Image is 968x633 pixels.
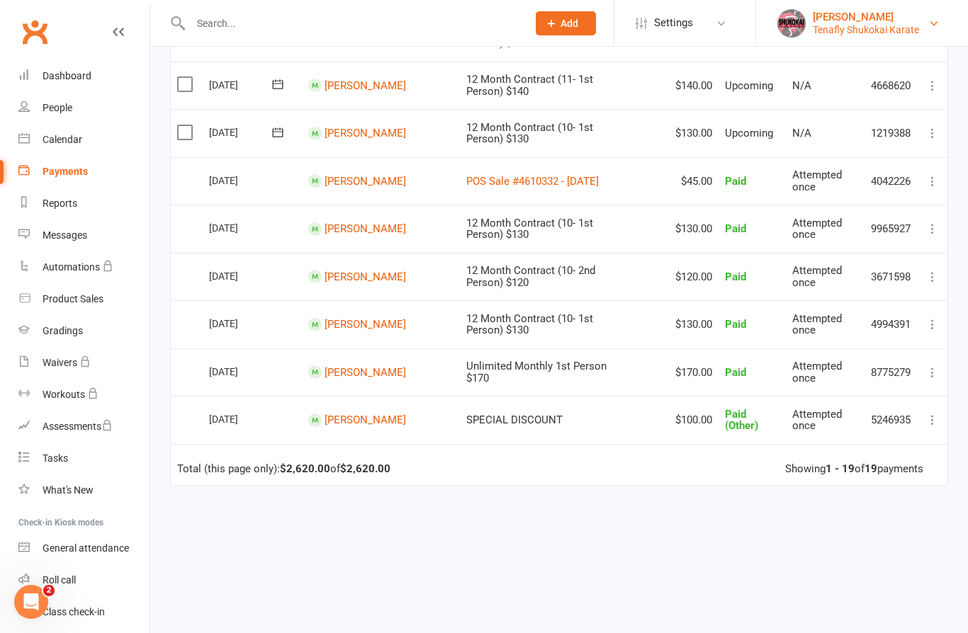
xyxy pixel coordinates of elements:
[209,265,274,287] div: [DATE]
[209,74,274,96] div: [DATE]
[18,532,150,564] a: General attendance kiosk mode
[777,9,806,38] img: thumb_image1695931792.png
[725,270,746,283] span: Paid
[43,421,113,432] div: Assessments
[280,462,330,475] strong: $2,620.00
[209,408,274,430] div: [DATE]
[865,300,918,348] td: 4994391
[826,462,855,475] strong: 1 - 19
[865,462,877,475] strong: 19
[14,585,48,619] iframe: Intercom live chat
[18,60,150,92] a: Dashboard
[43,293,103,304] div: Product Sales
[325,127,406,139] a: [PERSON_NAME]
[325,414,406,426] a: [PERSON_NAME]
[18,188,150,219] a: Reports
[792,312,842,337] span: Attempted once
[325,270,406,283] a: [PERSON_NAME]
[43,606,105,617] div: Class check-in
[18,219,150,251] a: Messages
[725,127,773,139] span: Upcoming
[43,574,76,586] div: Roll call
[725,79,773,92] span: Upcoming
[18,124,150,156] a: Calendar
[325,222,406,235] a: [PERSON_NAME]
[18,596,150,628] a: Class kiosk mode
[466,175,599,188] a: POS Sale #4610332 - [DATE]
[209,169,274,191] div: [DATE]
[18,92,150,124] a: People
[865,62,918,110] td: 4668620
[17,14,52,50] a: Clubworx
[43,229,87,241] div: Messages
[669,253,719,301] td: $120.00
[466,312,593,337] span: 12 Month Contract (10- 1st Person) $130
[792,127,811,139] span: N/A
[792,264,842,289] span: Attempted once
[669,348,719,397] td: $170.00
[792,408,842,433] span: Attempted once
[561,18,578,29] span: Add
[43,389,85,400] div: Workouts
[792,79,811,92] span: N/A
[18,283,150,315] a: Product Sales
[43,102,72,113] div: People
[654,7,693,39] span: Settings
[43,542,129,554] div: General attendance
[785,463,923,475] div: Showing of payments
[865,253,918,301] td: 3671598
[466,360,607,384] span: Unlimited Monthly 1st Person $170
[209,312,274,334] div: [DATE]
[43,70,91,81] div: Dashboard
[43,484,94,496] div: What's New
[466,414,563,426] span: SPECIAL DISCOUNT
[669,300,719,348] td: $130.00
[209,121,274,143] div: [DATE]
[813,11,919,23] div: [PERSON_NAME]
[18,564,150,596] a: Roll call
[865,348,918,397] td: 8775279
[865,157,918,205] td: 4042226
[325,79,406,92] a: [PERSON_NAME]
[865,109,918,157] td: 1219388
[792,360,842,384] span: Attempted once
[18,411,150,443] a: Assessments
[466,73,593,98] span: 12 Month Contract (11- 1st Person) $140
[669,396,719,444] td: $100.00
[725,366,746,379] span: Paid
[792,169,842,193] span: Attempted once
[18,443,150,474] a: Tasks
[813,23,919,36] div: Tenafly Shukokai Karate
[865,396,918,444] td: 5246935
[466,264,595,289] span: 12 Month Contract (10- 2nd Person) $120
[18,347,150,379] a: Waivers
[536,11,596,35] button: Add
[725,175,746,188] span: Paid
[18,379,150,411] a: Workouts
[43,452,68,464] div: Tasks
[466,217,593,241] span: 12 Month Contract (10- 1st Person) $130
[792,217,842,241] span: Attempted once
[209,217,274,239] div: [DATE]
[669,109,719,157] td: $130.00
[725,318,746,331] span: Paid
[340,462,390,475] strong: $2,620.00
[209,360,274,382] div: [DATE]
[325,366,406,379] a: [PERSON_NAME]
[18,474,150,506] a: What's New
[18,156,150,188] a: Payments
[43,166,88,177] div: Payments
[669,157,719,205] td: $45.00
[725,408,758,433] span: Paid (Other)
[43,261,100,273] div: Automations
[177,463,390,475] div: Total (this page only): of
[725,222,746,235] span: Paid
[43,357,77,368] div: Waivers
[43,198,77,209] div: Reports
[325,318,406,331] a: [PERSON_NAME]
[865,205,918,253] td: 9965927
[669,62,719,110] td: $140.00
[325,175,406,188] a: [PERSON_NAME]
[18,315,150,347] a: Gradings
[186,13,517,33] input: Search...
